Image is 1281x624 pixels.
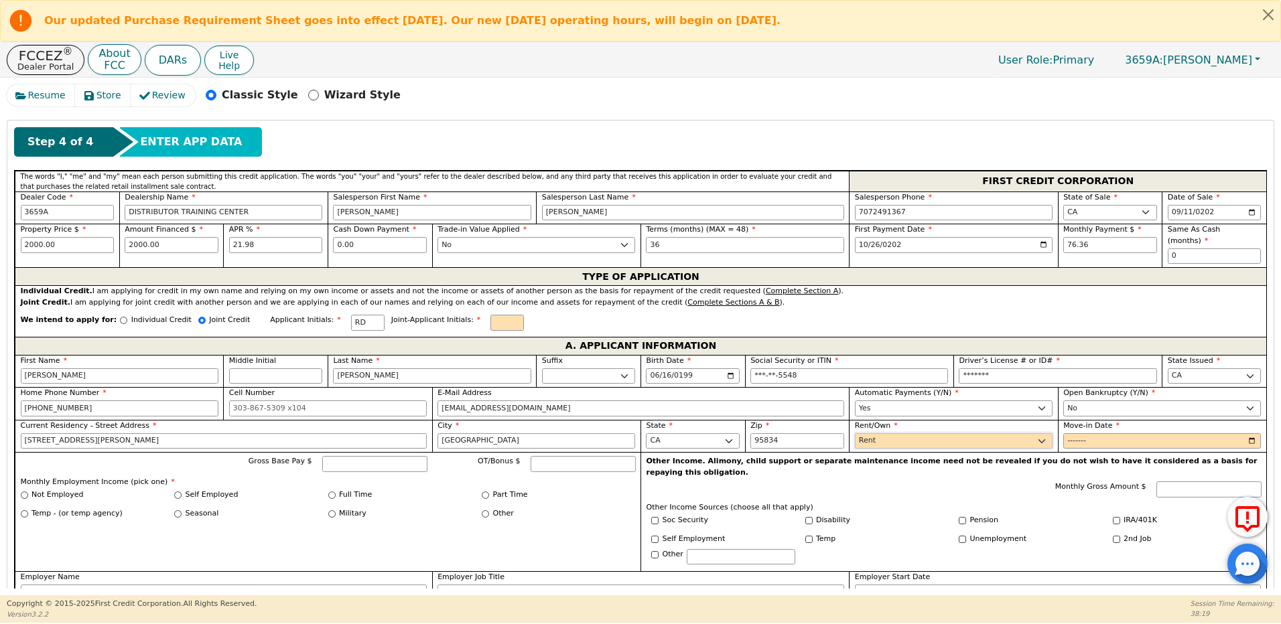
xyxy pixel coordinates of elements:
label: Self Employed [186,489,239,501]
span: Home Phone Number [21,388,107,397]
input: Y/N [959,536,966,543]
span: Last Name [333,356,379,365]
label: Temp - (or temp agency) [31,508,123,520]
p: Joint Credit [209,315,250,326]
span: ENTER APP DATA [140,134,242,150]
span: Cell Number [229,388,275,397]
label: Other [663,549,683,560]
input: YYYY-MM-DD [1063,433,1261,449]
button: Report Error to FCC [1227,497,1268,537]
span: FIRST CREDIT CORPORATION [982,173,1134,190]
span: Move-in Date [1063,421,1120,430]
label: Unemployment [970,534,1027,545]
span: Open Bankruptcy (Y/N) [1063,388,1155,397]
b: Our updated Purchase Requirement Sheet goes into effect [DATE]. Our new [DATE] operating hours, w... [44,14,781,27]
span: Gross Base Pay $ [249,457,312,465]
span: Help [218,60,240,71]
span: Monthly Gross Amount $ [1055,482,1146,491]
label: Seasonal [186,508,219,520]
span: Amount Financed $ [125,225,203,234]
p: Primary [985,47,1107,73]
input: 000-00-0000 [750,368,948,384]
input: 303-867-5309 x104 [229,400,427,416]
label: Soc Security [663,515,708,526]
span: Applicant Initials: [270,315,341,324]
label: Full Time [339,489,372,501]
input: 303-867-5309 x104 [21,400,218,416]
p: Monthly Employment Income (pick one) [21,477,636,488]
button: Close alert [1256,1,1280,28]
u: Complete Section A [766,287,838,295]
p: Other Income Sources (choose all that apply) [647,502,1262,514]
button: DARs [145,45,201,76]
button: AboutFCC [88,44,141,76]
label: Military [339,508,366,520]
p: Dealer Portal [17,62,74,71]
a: User Role:Primary [985,47,1107,73]
span: Live [218,50,240,60]
span: Employer Name [21,572,80,581]
input: Y/N [651,517,659,524]
span: Current Residency - Street Address [21,421,157,430]
input: YYYY-MM-DD [1168,205,1262,221]
input: YYYY-MM-DD [646,368,740,384]
input: Hint: 76.36 [1063,237,1157,253]
input: xx.xx% [229,237,323,253]
span: Cash Down Payment [333,225,416,234]
p: 38:19 [1191,609,1274,619]
input: YYYY-MM-DD [855,584,1262,601]
a: 3659A:[PERSON_NAME] [1111,50,1274,70]
label: Pension [970,515,998,526]
p: FCC [98,60,130,71]
span: Date of Sale [1168,193,1220,202]
label: Self Employment [663,534,726,545]
input: YYYY-MM-DD [855,237,1053,253]
span: Automatic Payments (Y/N) [855,388,959,397]
span: User Role : [998,54,1053,66]
p: Copyright © 2015- 2025 First Credit Corporation. [7,599,257,610]
span: We intend to apply for: [21,315,117,337]
div: The words "I," "me" and "my" mean each person submitting this credit application. The words "you"... [15,171,849,191]
input: 0 [1168,248,1262,264]
u: Complete Sections A & B [687,298,779,307]
span: Step 4 of 4 [27,134,93,150]
span: Review [152,88,186,102]
input: Y/N [959,517,966,524]
span: Dealership Name [125,193,196,202]
div: I am applying for credit in my own name and relying on my own income or assets and not the income... [21,286,1262,297]
span: Employer Job Title [437,572,504,581]
span: State [646,421,673,430]
p: Classic Style [222,87,298,103]
span: Driver’s License # or ID# [959,356,1059,365]
p: Individual Credit [131,315,192,326]
span: TYPE OF APPLICATION [582,268,699,285]
span: Dealer Code [21,193,73,202]
label: Disability [816,515,850,526]
span: Terms (months) (MAX = 48) [646,225,748,234]
button: Store [75,84,131,106]
input: Y/N [805,517,813,524]
span: Salesperson Last Name [542,193,636,202]
span: Monthly Payment $ [1063,225,1142,234]
button: FCCEZ®Dealer Portal [7,45,84,75]
span: Property Price $ [21,225,86,234]
p: Wizard Style [324,87,401,103]
span: Salesperson Phone [855,193,932,202]
button: Resume [7,84,76,106]
a: LiveHelp [204,46,254,75]
label: IRA/401K [1124,515,1157,526]
span: City [437,421,459,430]
span: OT/Bonus $ [478,457,521,465]
span: Store [96,88,121,102]
p: Other Income. Alimony, child support or separate maintenance income need not be revealed if you d... [647,456,1262,478]
p: Session Time Remaining: [1191,599,1274,609]
span: APR % [229,225,260,234]
span: Suffix [542,356,563,365]
label: Part Time [493,489,528,501]
input: Y/N [805,536,813,543]
span: [PERSON_NAME] [1125,54,1252,66]
sup: ® [63,46,73,58]
span: A. APPLICANT INFORMATION [565,337,716,355]
input: 303-867-5309 x104 [855,205,1053,221]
